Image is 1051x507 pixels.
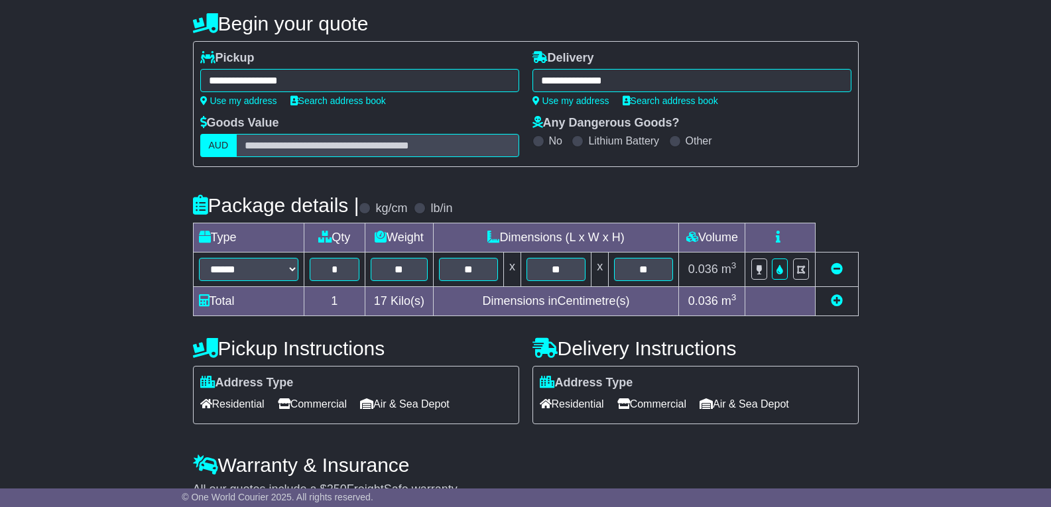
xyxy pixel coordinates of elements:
sup: 3 [731,260,737,270]
td: Type [193,223,304,253]
span: Commercial [278,394,347,414]
label: Other [686,135,712,147]
a: Search address book [290,95,386,106]
a: Use my address [532,95,609,106]
span: Air & Sea Depot [360,394,450,414]
h4: Package details | [193,194,359,216]
sup: 3 [731,292,737,302]
span: 250 [327,482,347,496]
td: Kilo(s) [365,287,434,316]
a: Use my address [200,95,277,106]
span: Residential [200,394,265,414]
label: Lithium Battery [588,135,659,147]
span: © One World Courier 2025. All rights reserved. [182,492,373,502]
label: Goods Value [200,116,279,131]
label: Pickup [200,51,255,66]
td: 1 [304,287,365,316]
label: No [549,135,562,147]
label: lb/in [430,201,452,216]
a: Search address book [623,95,718,106]
label: AUD [200,134,237,157]
td: Weight [365,223,434,253]
label: Address Type [540,376,633,390]
td: x [503,253,521,287]
a: Remove this item [831,262,843,276]
h4: Begin your quote [193,13,859,34]
label: Address Type [200,376,294,390]
span: m [721,262,737,276]
span: 0.036 [688,294,718,308]
a: Add new item [831,294,843,308]
td: Total [193,287,304,316]
span: Air & Sea Depot [700,394,789,414]
h4: Pickup Instructions [193,337,519,359]
td: Qty [304,223,365,253]
label: Delivery [532,51,594,66]
span: m [721,294,737,308]
h4: Warranty & Insurance [193,454,859,476]
td: Dimensions (L x W x H) [433,223,679,253]
span: Residential [540,394,604,414]
td: x [591,253,609,287]
div: All our quotes include a $ FreightSafe warranty. [193,482,859,497]
span: Commercial [617,394,686,414]
h4: Delivery Instructions [532,337,859,359]
span: 0.036 [688,262,718,276]
label: kg/cm [375,201,407,216]
span: 17 [374,294,387,308]
td: Volume [679,223,745,253]
td: Dimensions in Centimetre(s) [433,287,679,316]
label: Any Dangerous Goods? [532,116,680,131]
